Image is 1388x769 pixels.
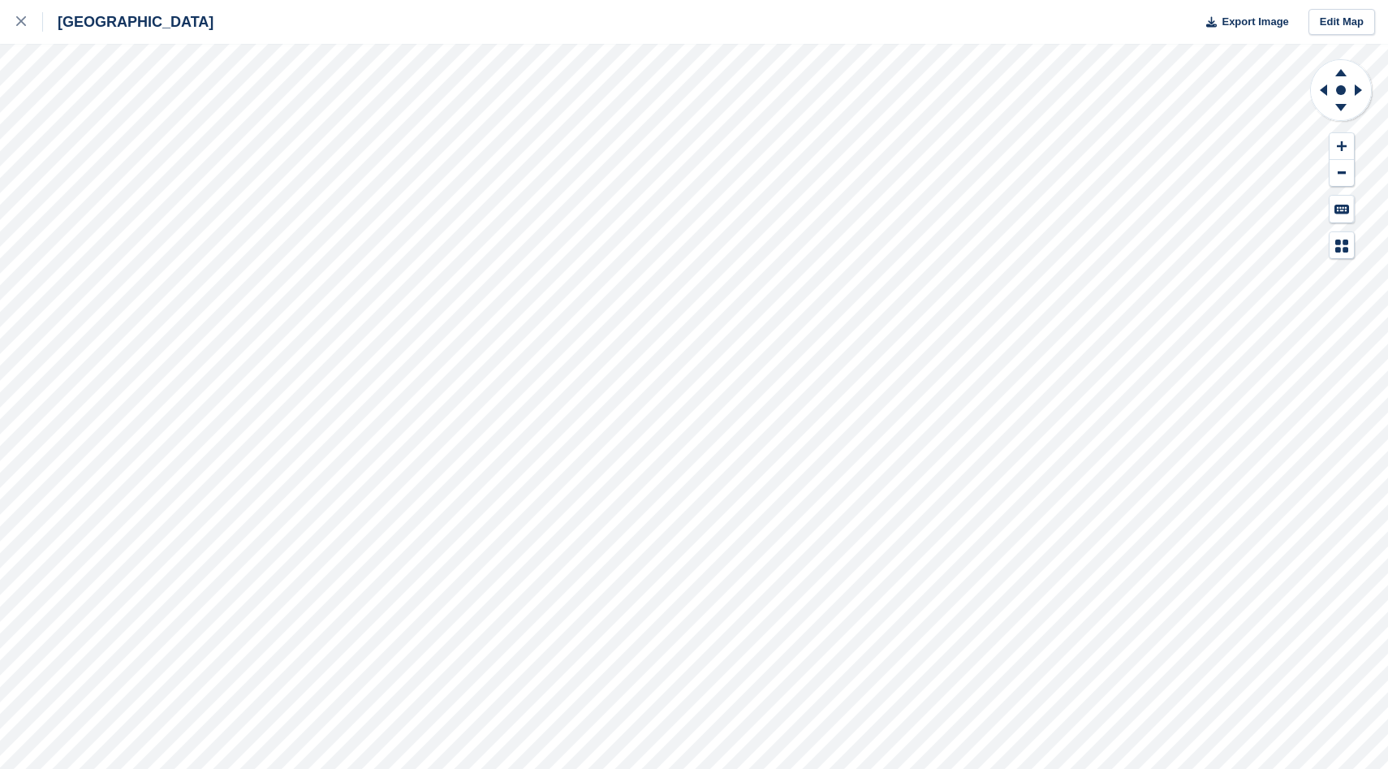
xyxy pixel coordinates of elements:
button: Keyboard Shortcuts [1330,196,1354,222]
button: Zoom In [1330,133,1354,160]
span: Export Image [1222,14,1288,30]
button: Export Image [1196,9,1289,36]
button: Map Legend [1330,232,1354,259]
a: Edit Map [1308,9,1375,36]
div: [GEOGRAPHIC_DATA] [43,12,213,32]
button: Zoom Out [1330,160,1354,187]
